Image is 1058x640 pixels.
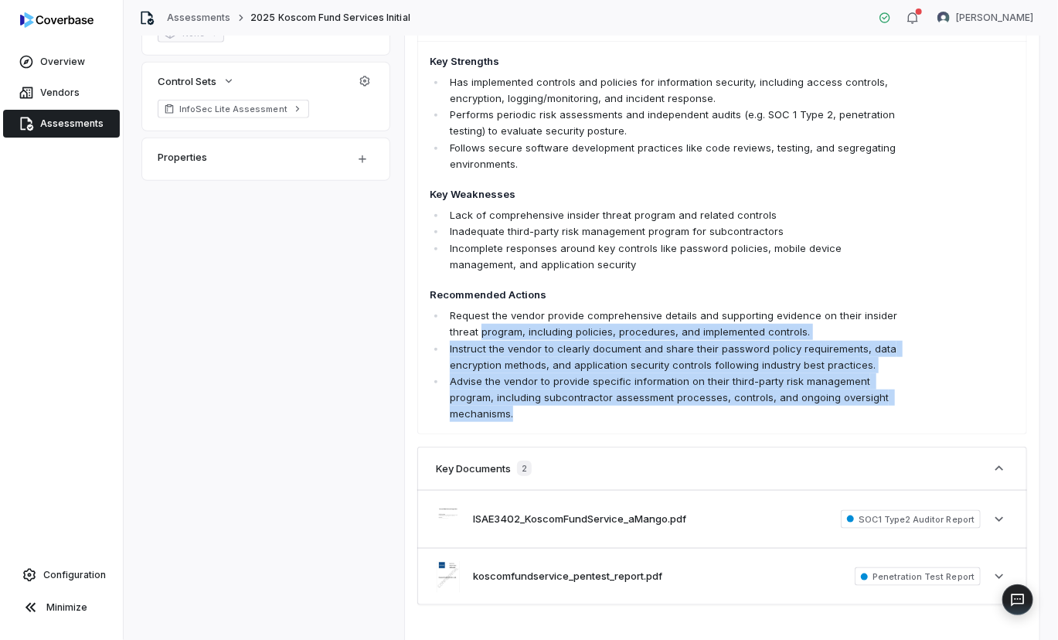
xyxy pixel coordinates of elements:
li: Incomplete responses around key controls like password policies, mobile device management, and ap... [446,240,897,273]
p: Request the vendor provide comprehensive details and supporting evidence on their insider threat ... [450,308,898,340]
span: Minimize [46,601,87,614]
button: Alexander Sorokin avatar[PERSON_NAME] [928,6,1043,29]
p: Advise the vendor to provide specific information on their third-party risk management program, i... [450,373,898,422]
img: logo-D7KZi-bG.svg [20,12,94,28]
span: 2 [517,461,532,476]
a: Configuration [6,561,117,589]
button: Minimize [6,592,117,623]
span: Vendors [40,87,80,99]
span: [PERSON_NAME] [956,12,1033,24]
h4: Key Strengths [430,54,898,70]
p: Instruct the vendor to clearly document and share their password policy requirements, data encryp... [450,341,898,373]
button: koscomfundservice_pentest_report.pdf [473,569,662,584]
a: Assessments [167,12,230,24]
button: ISAE3402_KoscomFundService_aMango.pdf [473,512,686,527]
li: Inadequate third-party risk management program for subcontractors [446,223,897,240]
span: InfoSec Lite Assessment [179,103,287,115]
a: Assessments [3,110,120,138]
a: Overview [3,48,120,76]
span: Penetration Test Report [855,567,981,586]
span: Assessments [40,117,104,130]
h4: Key Weaknesses [430,187,898,203]
li: Lack of comprehensive insider threat program and related controls [446,207,897,223]
button: Control Sets [153,67,240,95]
h3: Key Documents [436,461,511,475]
li: Has implemented controls and policies for information security, including access controls, encryp... [446,74,897,107]
h4: Recommended Actions [430,288,898,303]
img: 7d40e3a9fdae4f9aa37ea73b2b2f0785.jpg [436,503,461,535]
span: Control Sets [158,74,216,88]
span: Configuration [43,569,106,581]
li: Follows secure software development practices like code reviews, testing, and segregating environ... [446,140,897,172]
li: Performs periodic risk assessments and independent audits (e.g. SOC 1 Type 2, penetration testing... [446,107,897,139]
a: InfoSec Lite Assessment [158,100,309,118]
span: 2025 Koscom Fund Services Initial [250,12,410,24]
span: Overview [40,56,85,68]
img: 667ef0d9d5f74b639474819aff8625cd.jpg [436,561,461,593]
a: Vendors [3,79,120,107]
span: SOC1 Type2 Auditor Report [841,510,981,529]
img: Alexander Sorokin avatar [937,12,950,24]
